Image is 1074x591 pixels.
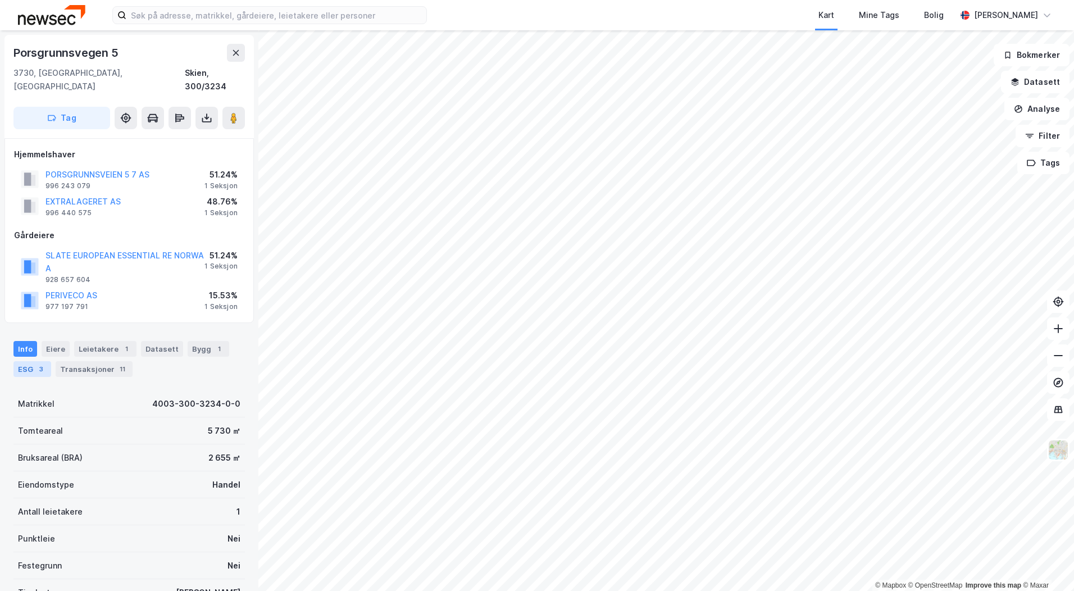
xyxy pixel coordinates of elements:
div: 48.76% [204,195,238,208]
div: Skien, 300/3234 [185,66,245,93]
div: 5 730 ㎡ [208,424,240,438]
div: 4003-300-3234-0-0 [152,397,240,411]
a: Improve this map [966,581,1021,589]
div: 3 [35,363,47,375]
div: Kontrollprogram for chat [1018,537,1074,591]
div: Porsgrunnsvegen 5 [13,44,121,62]
div: ESG [13,361,51,377]
div: Bolig [924,8,944,22]
div: Punktleie [18,532,55,545]
div: Gårdeiere [14,229,244,242]
button: Analyse [1004,98,1070,120]
div: Nei [227,559,240,572]
div: 977 197 791 [45,302,88,311]
a: Mapbox [875,581,906,589]
div: 996 243 079 [45,181,90,190]
div: 2 655 ㎡ [208,451,240,465]
div: 996 440 575 [45,208,92,217]
div: Datasett [141,341,183,357]
div: Matrikkel [18,397,54,411]
div: [PERSON_NAME] [974,8,1038,22]
div: Info [13,341,37,357]
div: 1 Seksjon [204,208,238,217]
img: newsec-logo.f6e21ccffca1b3a03d2d.png [18,5,85,25]
div: Mine Tags [859,8,899,22]
div: 928 657 604 [45,275,90,284]
div: Festegrunn [18,559,62,572]
div: 11 [117,363,128,375]
div: Antall leietakere [18,505,83,519]
div: 15.53% [204,289,238,302]
div: 1 Seksjon [204,181,238,190]
div: Bygg [188,341,229,357]
iframe: Chat Widget [1018,537,1074,591]
div: 1 Seksjon [204,302,238,311]
div: Tomteareal [18,424,63,438]
div: 51.24% [204,168,238,181]
div: 1 [213,343,225,354]
button: Filter [1016,125,1070,147]
button: Tags [1017,152,1070,174]
img: Z [1048,439,1069,461]
div: Eiere [42,341,70,357]
input: Søk på adresse, matrikkel, gårdeiere, leietakere eller personer [126,7,426,24]
div: Nei [227,532,240,545]
div: Eiendomstype [18,478,74,492]
div: 1 Seksjon [204,262,238,271]
button: Bokmerker [994,44,1070,66]
div: Kart [818,8,834,22]
div: 51.24% [204,249,238,262]
button: Tag [13,107,110,129]
button: Datasett [1001,71,1070,93]
div: 1 [236,505,240,519]
div: Transaksjoner [56,361,133,377]
a: OpenStreetMap [908,581,963,589]
div: Leietakere [74,341,136,357]
div: 3730, [GEOGRAPHIC_DATA], [GEOGRAPHIC_DATA] [13,66,185,93]
div: Bruksareal (BRA) [18,451,83,465]
div: Handel [212,478,240,492]
div: Hjemmelshaver [14,148,244,161]
div: 1 [121,343,132,354]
